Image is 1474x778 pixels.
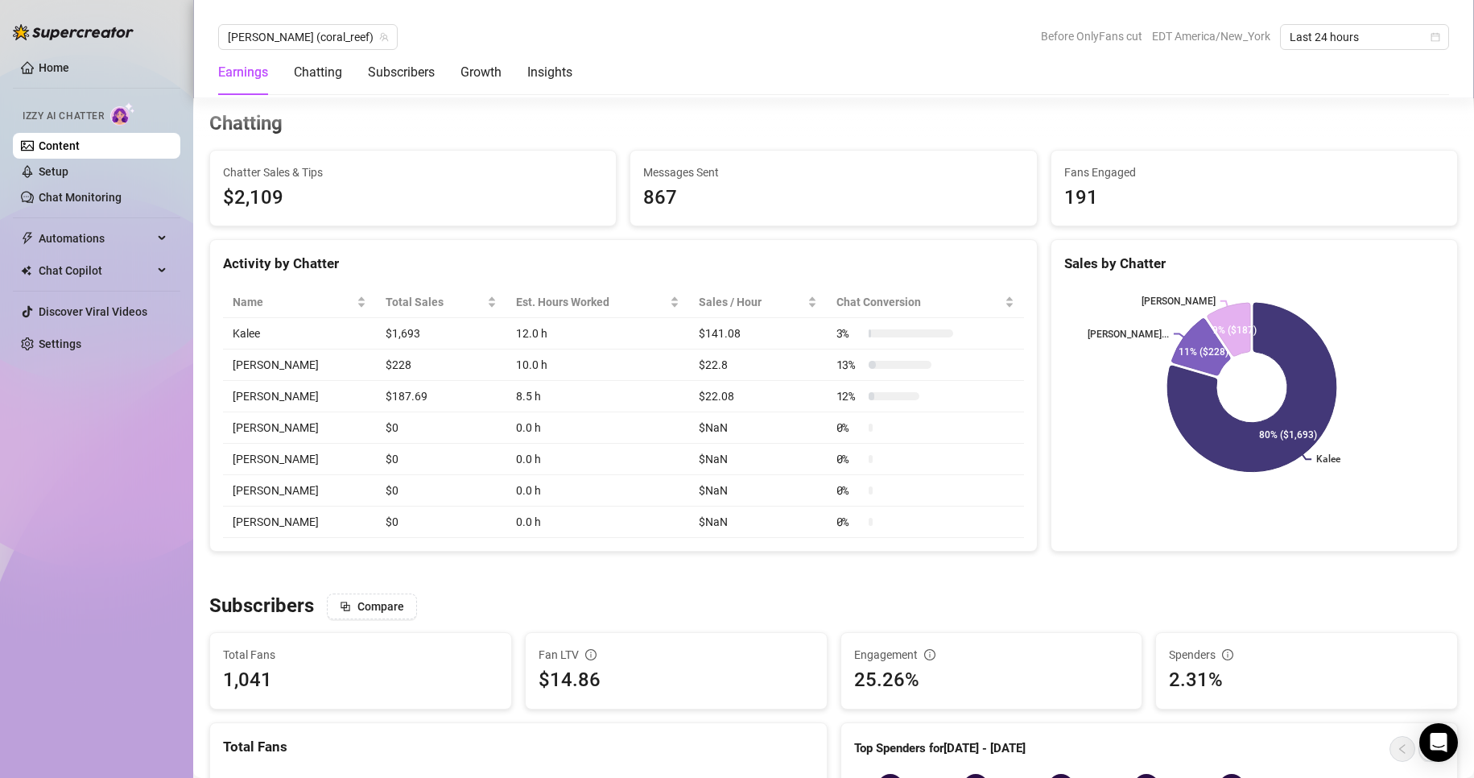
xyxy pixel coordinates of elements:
div: 867 [643,183,1023,213]
div: Insights [527,63,572,82]
span: team [379,32,389,42]
h3: Chatting [209,111,283,137]
div: Spenders [1169,646,1444,664]
a: Content [39,139,80,152]
td: $228 [376,350,506,381]
h3: Subscribers [209,594,314,619]
span: info-circle [585,649,597,660]
td: [PERSON_NAME] [223,412,376,444]
td: 0.0 h [506,444,688,475]
td: $NaN [689,412,827,444]
td: 0.0 h [506,507,688,538]
td: [PERSON_NAME] [223,507,376,538]
div: 25.26% [854,665,1129,696]
td: $22.8 [689,350,827,381]
span: 13 % [836,356,862,374]
div: Activity by Chatter [223,253,1024,275]
td: $0 [376,507,506,538]
span: Last 24 hours [1290,25,1439,49]
td: 8.5 h [506,381,688,412]
td: [PERSON_NAME] [223,350,376,381]
div: $14.86 [539,665,814,696]
img: AI Chatter [110,102,135,126]
span: Total Sales [386,293,484,311]
span: Chat Copilot [39,258,153,283]
td: $1,693 [376,318,506,350]
span: Compare [357,600,404,613]
span: 0 % [836,513,862,531]
div: Fan LTV [539,646,814,664]
div: Subscribers [368,63,435,82]
td: $0 [376,444,506,475]
div: Engagement [854,646,1129,664]
td: $0 [376,475,506,507]
td: 0.0 h [506,412,688,444]
span: 0 % [836,419,862,437]
th: Chat Conversion [827,287,1024,318]
span: Name [233,293,353,311]
a: Setup [39,165,68,178]
text: [PERSON_NAME]... [1088,329,1169,340]
a: Settings [39,337,81,350]
span: Izzy AI Chatter [23,109,104,124]
span: block [340,601,351,612]
td: [PERSON_NAME] [223,444,376,475]
span: EDT America/New_York [1152,24,1270,48]
td: [PERSON_NAME] [223,381,376,412]
div: Chatting [294,63,342,82]
text: [PERSON_NAME] [1142,296,1216,307]
td: $NaN [689,475,827,507]
div: Est. Hours Worked [516,293,666,311]
th: Name [223,287,376,318]
span: Sales / Hour [699,293,804,311]
td: Kalee [223,318,376,350]
th: Total Sales [376,287,506,318]
td: $187.69 [376,381,506,412]
span: Chatter Sales & Tips [223,163,603,181]
a: Chat Monitoring [39,191,122,204]
span: Fans Engaged [1064,163,1444,181]
a: Home [39,61,69,74]
td: 12.0 h [506,318,688,350]
span: Automations [39,226,153,251]
a: Discover Viral Videos [39,305,147,318]
td: $NaN [689,507,827,538]
span: Total Fans [223,646,498,664]
span: Messages Sent [643,163,1023,181]
span: $2,109 [223,183,603,213]
span: 0 % [836,482,862,499]
div: 2.31% [1169,665,1444,696]
text: Kalee [1316,454,1341,466]
td: $NaN [689,444,827,475]
span: Chat Conversion [836,293,1001,311]
span: thunderbolt [21,232,34,245]
div: Earnings [218,63,268,82]
div: 191 [1064,183,1444,213]
img: logo-BBDzfeDw.svg [13,24,134,40]
span: info-circle [924,649,935,660]
div: Sales by Chatter [1064,253,1444,275]
button: Compare [327,594,417,619]
td: [PERSON_NAME] [223,475,376,507]
th: Sales / Hour [689,287,827,318]
td: $22.08 [689,381,827,412]
article: Top Spenders for [DATE] - [DATE] [854,739,1026,759]
div: 1,041 [223,665,272,696]
span: Anna (coral_reef) [228,25,388,49]
td: $0 [376,412,506,444]
span: 0 % [836,450,862,468]
span: info-circle [1222,649,1233,660]
td: 10.0 h [506,350,688,381]
span: calendar [1431,32,1440,42]
span: 3 % [836,325,862,342]
div: Growth [460,63,502,82]
td: $141.08 [689,318,827,350]
div: Open Intercom Messenger [1419,723,1458,762]
span: 12 % [836,387,862,405]
span: Before OnlyFans cut [1041,24,1142,48]
td: 0.0 h [506,475,688,507]
div: Total Fans [223,736,814,758]
img: Chat Copilot [21,265,31,276]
